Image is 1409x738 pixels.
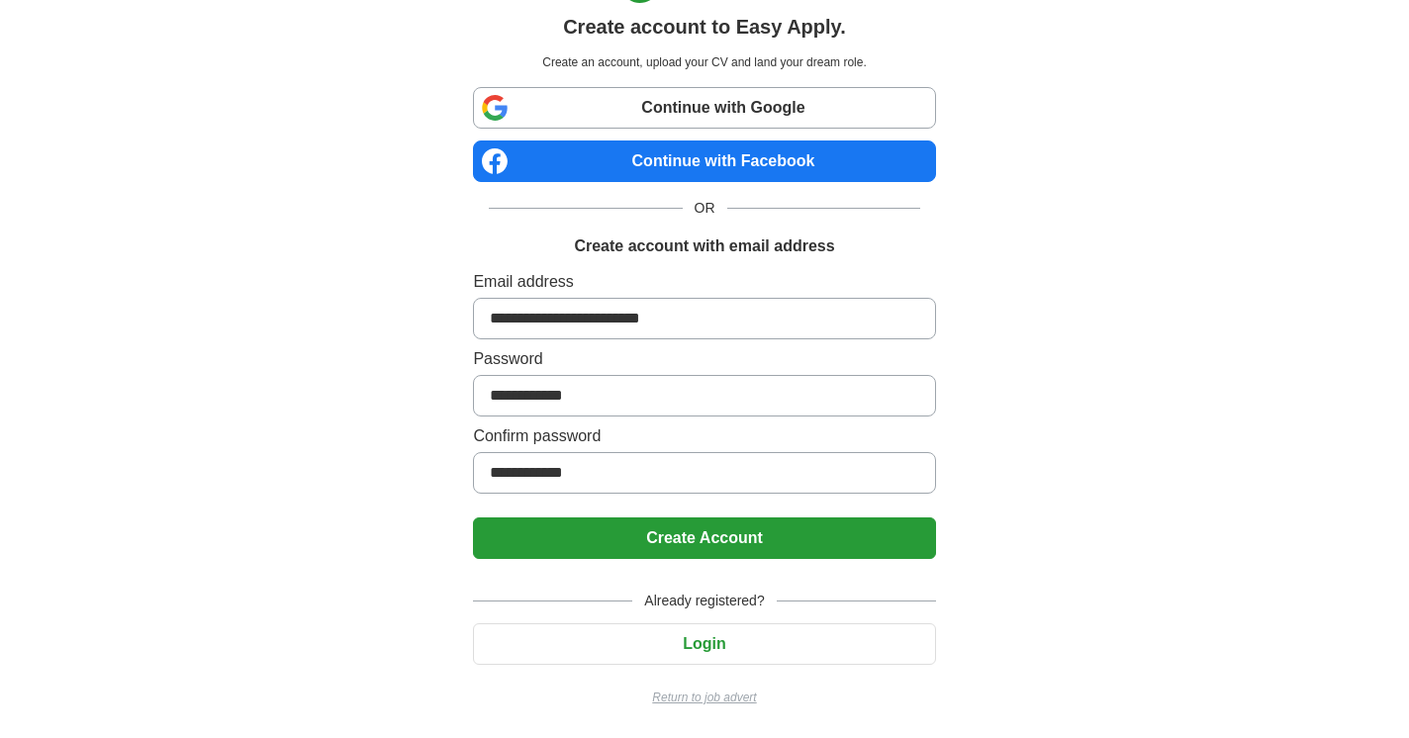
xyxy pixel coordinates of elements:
[473,270,935,294] label: Email address
[632,591,776,611] span: Already registered?
[473,87,935,129] a: Continue with Google
[477,53,931,71] p: Create an account, upload your CV and land your dream role.
[473,623,935,665] button: Login
[473,424,935,448] label: Confirm password
[473,689,935,706] a: Return to job advert
[574,234,834,258] h1: Create account with email address
[473,140,935,182] a: Continue with Facebook
[563,12,846,42] h1: Create account to Easy Apply.
[473,635,935,652] a: Login
[683,198,727,219] span: OR
[473,347,935,371] label: Password
[473,517,935,559] button: Create Account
